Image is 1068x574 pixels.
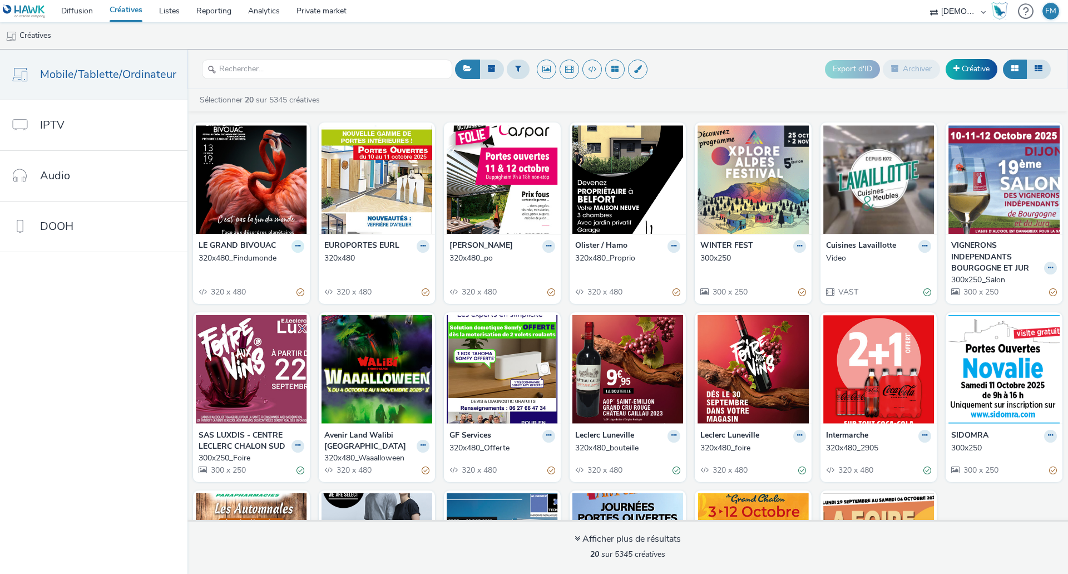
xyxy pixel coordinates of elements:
[324,453,430,464] a: 320x480_Waaalloween
[951,240,1041,274] strong: VIGNERONS INDEPENDANTS BOURGOGNE ET JUR
[245,95,254,105] strong: 20
[1003,60,1027,79] button: Grille
[711,465,748,475] span: 320 x 480
[575,533,681,546] div: Afficher plus de résultats
[798,287,806,298] div: Partiellement valide
[700,443,802,454] div: 320x480_foire
[951,274,1052,286] div: 300x250_Salon
[324,253,426,264] div: 320x480
[322,315,433,424] img: 320x480_Waaalloween visual
[586,465,622,475] span: 320 x 480
[199,453,304,464] a: 300x250_Foire
[572,125,684,234] img: 320x480_Proprio visual
[575,443,676,454] div: 320x480_bouteille
[210,465,246,475] span: 300 x 250
[951,430,988,443] strong: SIDOMRA
[673,287,680,298] div: Partiellement valide
[335,465,372,475] span: 320 x 480
[700,253,802,264] div: 300x250
[199,453,300,464] div: 300x250_Foire
[962,287,998,297] span: 300 x 250
[700,430,759,443] strong: Leclerc Luneville
[40,168,70,184] span: Audio
[700,240,753,253] strong: WINTER FEST
[837,465,873,475] span: 320 x 480
[951,443,1052,454] div: 300x250
[1026,60,1051,79] button: Liste
[447,125,558,234] img: 320x480_po visual
[711,287,748,297] span: 300 x 250
[951,274,1057,286] a: 300x250_Salon
[322,125,433,234] img: 320x480 visual
[991,2,1012,20] a: Hawk Academy
[575,430,634,443] strong: Leclerc Luneville
[449,443,555,454] a: 320x480_Offerte
[199,430,289,453] strong: SAS LUXDIS - CENTRE LECLERC CHALON SUD
[547,465,555,477] div: Partiellement valide
[575,240,627,253] strong: Olister / Hamo
[210,287,246,297] span: 320 x 480
[826,240,896,253] strong: Cuisines Lavaillotte
[449,430,491,443] strong: GF Services
[826,253,927,264] div: Video
[202,60,452,79] input: Rechercher...
[296,465,304,477] div: Valide
[324,240,399,253] strong: EUROPORTES EURL
[461,465,497,475] span: 320 x 480
[575,253,676,264] div: 320x480_Proprio
[572,315,684,424] img: 320x480_bouteille visual
[823,125,934,234] img: Video visual
[199,240,276,253] strong: LE GRAND BIVOUAC
[324,453,426,464] div: 320x480_Waaalloween
[447,315,558,424] img: 320x480_Offerte visual
[586,287,622,297] span: 320 x 480
[698,125,809,234] img: 300x250 visual
[449,253,551,264] div: 320x480_po
[199,253,300,264] div: 320x480_Findumonde
[837,287,858,297] span: VAST
[199,253,304,264] a: 320x480_Findumonde
[700,253,806,264] a: 300x250
[798,465,806,477] div: Valide
[1045,3,1056,19] div: FM
[40,66,176,82] span: Mobile/Tablette/Ordinateur
[590,549,665,560] span: sur 5345 créatives
[40,117,65,133] span: IPTV
[461,287,497,297] span: 320 x 480
[196,315,307,424] img: 300x250_Foire visual
[422,465,429,477] div: Partiellement valide
[948,315,1060,424] img: 300x250 visual
[826,253,932,264] a: Video
[575,253,681,264] a: 320x480_Proprio
[324,253,430,264] a: 320x480
[962,465,998,475] span: 300 x 250
[449,443,551,454] div: 320x480_Offerte
[335,287,372,297] span: 320 x 480
[422,287,429,298] div: Partiellement valide
[449,240,513,253] strong: [PERSON_NAME]
[826,443,932,454] a: 320x480_2905
[673,465,680,477] div: Valide
[3,4,46,18] img: undefined Logo
[324,430,414,453] strong: Avenir Land Walibi [GEOGRAPHIC_DATA]
[575,443,681,454] a: 320x480_bouteille
[951,443,1057,454] a: 300x250
[296,287,304,298] div: Partiellement valide
[698,315,809,424] img: 320x480_foire visual
[991,2,1008,20] img: Hawk Academy
[40,218,73,234] span: DOOH
[826,443,927,454] div: 320x480_2905
[948,125,1060,234] img: 300x250_Salon visual
[923,465,931,477] div: Valide
[196,125,307,234] img: 320x480_Findumonde visual
[1049,465,1057,477] div: Partiellement valide
[1049,287,1057,298] div: Partiellement valide
[946,59,997,79] a: Créative
[826,430,868,443] strong: Intermarche
[823,315,934,424] img: 320x480_2905 visual
[700,443,806,454] a: 320x480_foire
[923,287,931,298] div: Valide
[6,31,17,42] img: mobile
[590,549,599,560] strong: 20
